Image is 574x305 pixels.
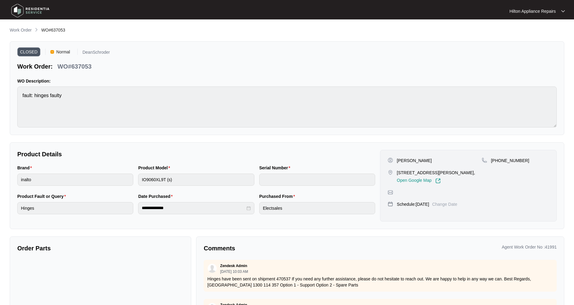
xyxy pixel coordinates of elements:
[54,47,73,56] span: Normal
[259,165,293,171] label: Serial Number
[259,202,375,214] input: Purchased From
[397,170,475,176] p: [STREET_ADDRESS][PERSON_NAME],
[397,158,432,164] p: [PERSON_NAME]
[17,174,133,186] input: Brand
[17,47,40,56] span: CLOSED
[482,158,487,163] img: map-pin
[388,201,393,207] img: map-pin
[57,62,91,71] p: WO#637053
[142,205,245,211] input: Date Purchased
[50,50,54,54] img: Vercel Logo
[432,201,457,207] p: Change Date
[17,193,68,199] label: Product Fault or Query
[561,10,565,13] img: dropdown arrow
[220,263,247,268] p: Zendesk Admin
[208,264,217,273] img: user.svg
[17,202,133,214] input: Product Fault or Query
[491,158,529,164] p: [PHONE_NUMBER]
[435,178,441,184] img: Link-External
[388,158,393,163] img: user-pin
[9,2,52,20] img: residentia service logo
[17,150,375,158] p: Product Details
[8,27,33,34] a: Work Order
[138,193,175,199] label: Date Purchased
[17,62,53,71] p: Work Order:
[17,78,557,84] p: WO Description:
[138,174,254,186] input: Product Model
[220,270,248,273] p: [DATE] 10:03 AM
[509,8,556,14] p: Hilton Appliance Repairs
[83,50,110,56] p: DeanSchroder
[397,201,429,207] p: Schedule: [DATE]
[17,244,184,252] p: Order Parts
[397,178,440,184] a: Open Google Map
[388,170,393,175] img: map-pin
[259,174,375,186] input: Serial Number
[10,27,32,33] p: Work Order
[17,86,557,127] textarea: fault: hinges faulty
[502,244,557,250] p: Agent Work Order No : 41991
[259,193,297,199] label: Purchased From
[138,165,172,171] label: Product Model
[204,244,376,252] p: Comments
[34,27,39,32] img: chevron-right
[207,276,553,288] p: Hinges have been sent on shipment 470537 If you need any further assistance, please do not hesita...
[17,165,34,171] label: Brand
[388,190,393,195] img: map-pin
[41,28,65,32] span: WO#637053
